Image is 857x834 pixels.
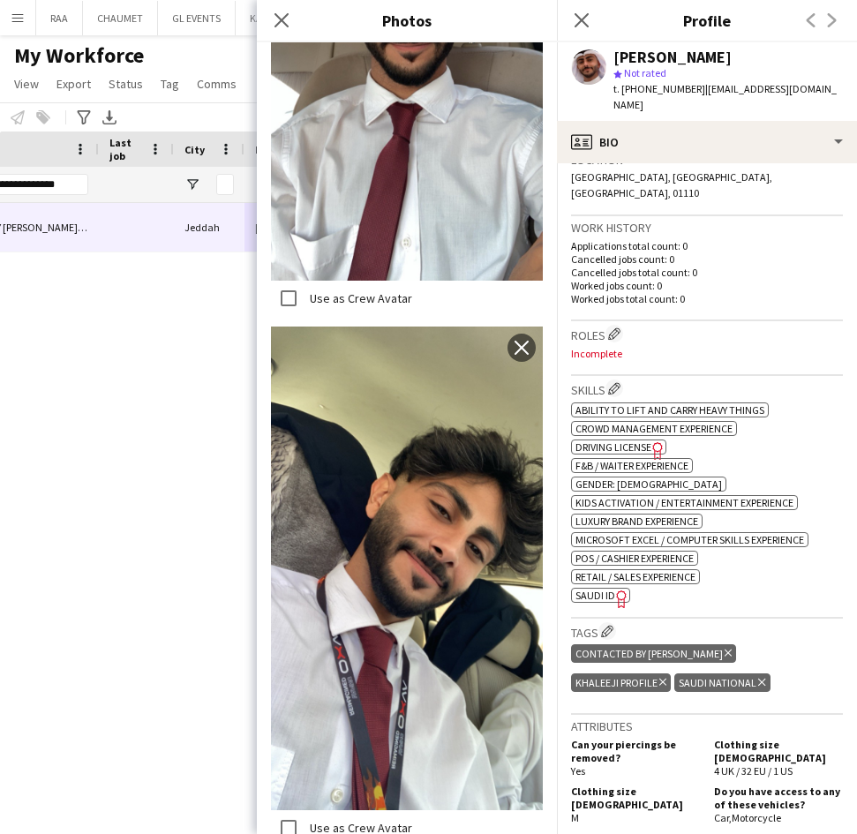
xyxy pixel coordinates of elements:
div: CONTACTED BY [PERSON_NAME] [571,644,736,663]
span: t. [PHONE_NUMBER] [613,82,705,95]
a: Tag [154,72,186,95]
span: Luxury brand experience [575,515,698,528]
span: Motorcycle [732,811,781,824]
span: Kids activation / Entertainment experience [575,496,793,509]
h3: Profile [557,9,857,32]
h5: Clothing size [DEMOGRAPHIC_DATA] [714,738,843,764]
h3: Work history [571,220,843,236]
span: Ability to lift and carry heavy things [575,403,764,417]
span: Retail / Sales experience [575,570,695,583]
span: Yes [571,764,585,778]
div: [PERSON_NAME] [613,49,732,65]
h3: Attributes [571,718,843,734]
app-action-btn: Advanced filters [73,107,94,128]
span: [GEOGRAPHIC_DATA], [GEOGRAPHIC_DATA], [GEOGRAPHIC_DATA], 01110 [571,170,772,199]
span: Crowd management experience [575,422,733,435]
button: Open Filter Menu [255,177,271,192]
app-action-btn: Export XLSX [99,107,120,128]
img: Crew photo 1102824 [271,327,543,810]
h3: Photos [257,9,557,32]
span: City [184,143,205,156]
h5: Clothing size [DEMOGRAPHIC_DATA] [571,785,700,811]
p: Cancelled jobs total count: 0 [571,266,843,279]
button: Open Filter Menu [184,177,200,192]
p: Cancelled jobs count: 0 [571,252,843,266]
div: Bio [557,121,857,163]
span: Status [109,76,143,92]
span: Not rated [624,66,666,79]
p: Incomplete [571,347,843,360]
span: Last job [109,136,142,162]
div: Jeddah [174,203,244,252]
button: GL EVENTS [158,1,236,35]
span: Driving License [575,440,651,454]
span: Comms [197,76,237,92]
div: [EMAIL_ADDRESS][DOMAIN_NAME] [244,203,410,252]
span: F&B / Waiter experience [575,459,688,472]
span: My Workforce [14,42,144,69]
h3: Roles [571,325,843,343]
a: Status [101,72,150,95]
a: Export [49,72,98,95]
div: KHALEEJI PROFILE [571,673,671,692]
h5: Can your piercings be removed? [571,738,700,764]
span: M [571,811,579,824]
button: CHAUMET [83,1,158,35]
span: 4 UK / 32 EU / 1 US [714,764,793,778]
span: POS / Cashier experience [575,552,694,565]
button: RAA [36,1,83,35]
div: SAUDI NATIONAL [674,673,770,692]
span: SAUDI ID [575,589,615,602]
a: View [7,72,46,95]
button: KAHOOT [236,1,306,35]
h3: Skills [571,379,843,398]
a: Comms [190,72,244,95]
input: City Filter Input [216,174,234,195]
span: View [14,76,39,92]
span: Car , [714,811,732,824]
span: Export [56,76,91,92]
span: Email [255,143,283,156]
span: Gender: [DEMOGRAPHIC_DATA] [575,477,722,491]
p: Worked jobs count: 0 [571,279,843,292]
span: Tag [161,76,179,92]
span: Microsoft Excel / Computer skills experience [575,533,804,546]
h3: Tags [571,622,843,641]
label: Use as Crew Avatar [306,290,412,306]
span: | [EMAIL_ADDRESS][DOMAIN_NAME] [613,82,837,111]
p: Worked jobs total count: 0 [571,292,843,305]
h5: Do you have access to any of these vehicles? [714,785,843,811]
p: Applications total count: 0 [571,239,843,252]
